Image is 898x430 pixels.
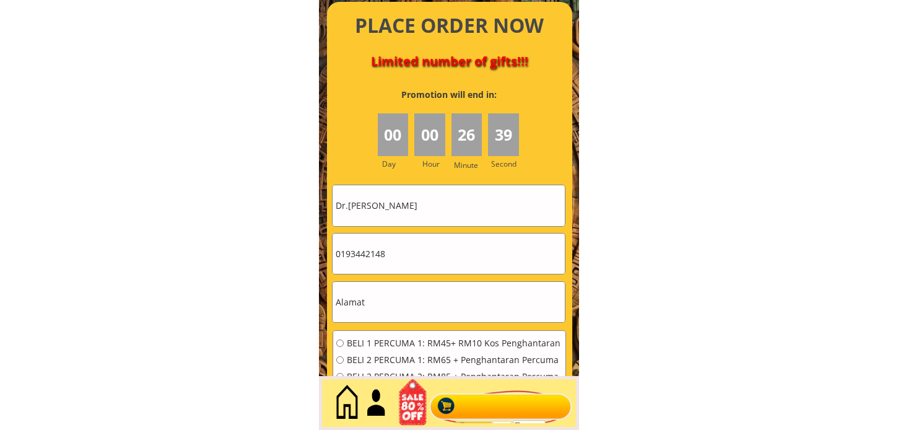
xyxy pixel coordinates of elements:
[379,88,519,102] h3: Promotion will end in:
[382,158,413,170] h3: Day
[491,158,521,170] h3: Second
[454,159,481,171] h3: Minute
[347,339,562,348] span: BELI 1 PERCUMA 1: RM45+ RM10 Kos Penghantaran
[422,158,448,170] h3: Hour
[333,185,565,226] input: Nama
[347,372,562,381] span: BELI 2 PERCUMA 2: RM85 + Penghantaran Percuma
[333,234,565,274] input: Telefon
[341,12,558,40] h4: PLACE ORDER NOW
[341,54,558,69] h4: Limited number of gifts!!!
[347,356,562,364] span: BELI 2 PERCUMA 1: RM65 + Penghantaran Percuma
[333,282,565,322] input: Alamat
